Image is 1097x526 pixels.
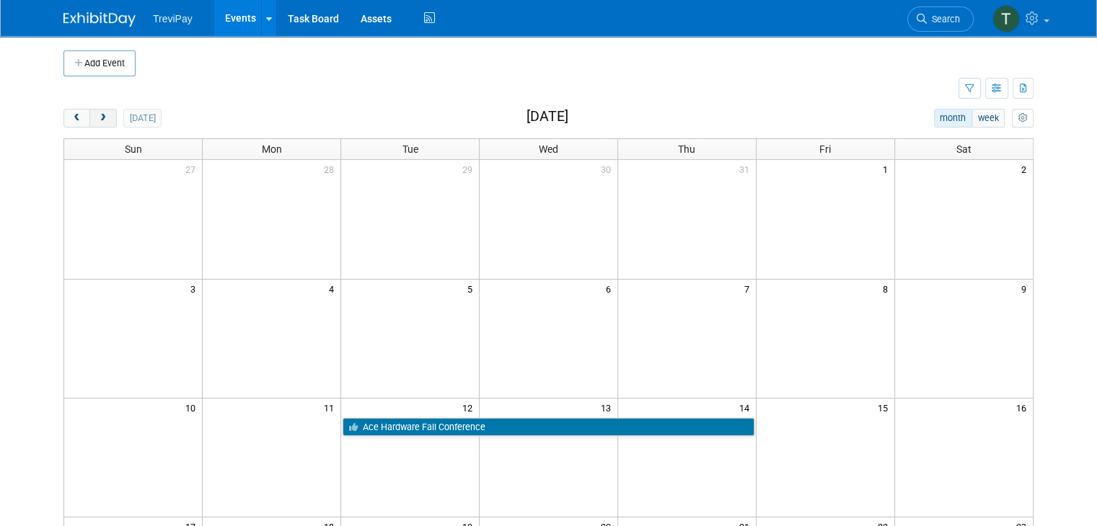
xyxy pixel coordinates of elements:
[184,398,202,416] span: 10
[881,160,894,178] span: 1
[402,143,418,155] span: Tue
[153,13,193,24] span: TreviPay
[1015,398,1033,416] span: 16
[63,50,136,76] button: Add Event
[1012,109,1034,128] button: myCustomButton
[881,280,894,298] span: 8
[461,398,479,416] span: 12
[678,143,695,155] span: Thu
[89,109,116,128] button: next
[743,280,756,298] span: 7
[184,160,202,178] span: 27
[876,398,894,416] span: 15
[934,109,972,128] button: month
[738,398,756,416] span: 14
[907,6,974,32] a: Search
[461,160,479,178] span: 29
[327,280,340,298] span: 4
[343,418,754,437] a: Ace Hardware Fall Conference
[738,160,756,178] span: 31
[189,280,202,298] span: 3
[599,160,617,178] span: 30
[1020,160,1033,178] span: 2
[604,280,617,298] span: 6
[322,160,340,178] span: 28
[972,109,1005,128] button: week
[322,398,340,416] span: 11
[527,109,568,125] h2: [DATE]
[1020,280,1033,298] span: 9
[819,143,831,155] span: Fri
[123,109,162,128] button: [DATE]
[992,5,1020,32] img: Tara DePaepe
[599,398,617,416] span: 13
[539,143,558,155] span: Wed
[63,109,90,128] button: prev
[956,143,972,155] span: Sat
[927,14,960,24] span: Search
[63,12,136,27] img: ExhibitDay
[262,143,282,155] span: Mon
[125,143,142,155] span: Sun
[466,280,479,298] span: 5
[1018,114,1027,123] i: Personalize Calendar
